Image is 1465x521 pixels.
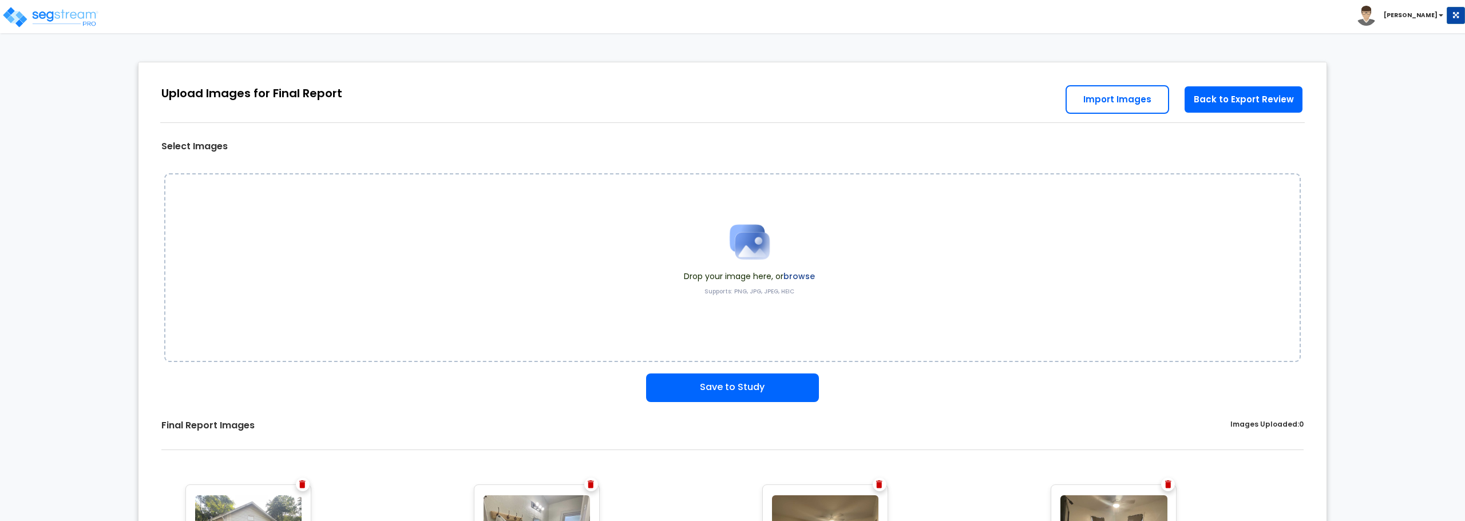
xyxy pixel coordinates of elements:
[646,373,819,402] button: Save to Study
[876,480,882,488] img: Trash Icon
[704,288,794,296] label: Supports: PNG, JPG, JPEG, HEIC
[161,140,228,153] label: Select Images
[1356,6,1376,26] img: avatar.png
[299,480,306,488] img: Trash Icon
[721,213,778,271] img: Upload Icon
[1384,11,1438,19] b: [PERSON_NAME]
[588,480,594,488] img: Trash Icon
[684,271,815,282] span: Drop your image here, or
[1165,480,1171,488] img: Trash Icon
[161,85,342,102] div: Upload Images for Final Report
[1066,85,1169,114] a: Import Images
[2,6,99,29] img: logo_pro_r.png
[161,419,255,432] label: Final Report Images
[1299,419,1304,429] span: 0
[783,271,815,282] label: browse
[1183,85,1304,114] a: Back to Export Review
[1230,419,1304,432] label: Images Uploaded:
